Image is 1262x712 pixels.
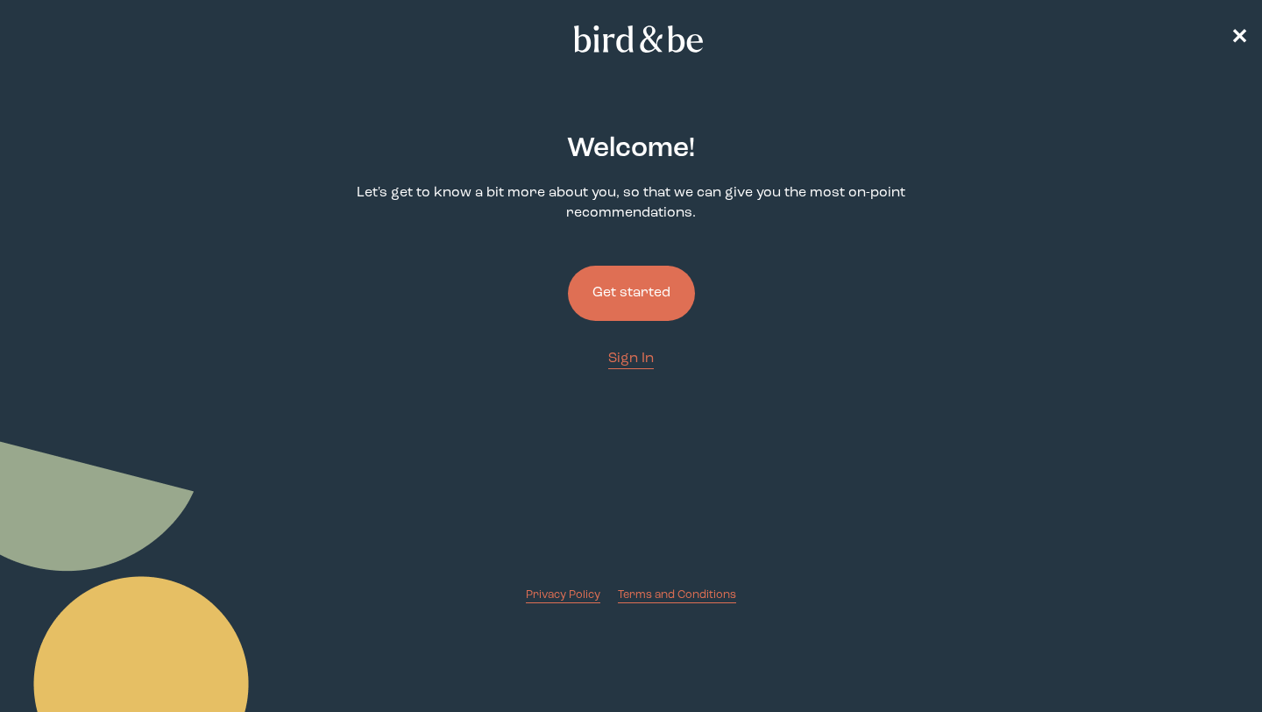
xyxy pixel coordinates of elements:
a: ✕ [1230,24,1248,54]
h2: Welcome ! [567,129,695,169]
span: Terms and Conditions [618,589,736,601]
p: Let's get to know a bit more about you, so that we can give you the most on-point recommendations. [330,183,932,224]
a: Get started [568,238,695,349]
iframe: Gorgias live chat messenger [1174,630,1244,694]
span: Privacy Policy [526,589,600,601]
span: Sign In [608,352,654,366]
a: Terms and Conditions [618,587,736,603]
a: Privacy Policy [526,587,600,603]
span: ✕ [1230,28,1248,49]
button: Get started [568,266,695,321]
a: Sign In [608,349,654,369]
